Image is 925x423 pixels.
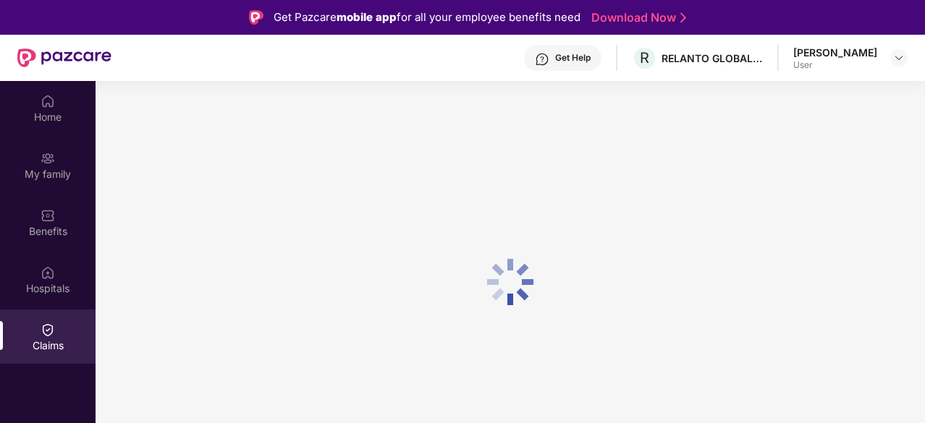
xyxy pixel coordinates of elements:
[662,51,763,65] div: RELANTO GLOBAL PRIVATE LIMITED
[535,52,549,67] img: svg+xml;base64,PHN2ZyBpZD0iSGVscC0zMngzMiIgeG1sbnM9Imh0dHA6Ly93d3cudzMub3JnLzIwMDAvc3ZnIiB3aWR0aD...
[41,322,55,337] img: svg+xml;base64,PHN2ZyBpZD0iQ2xhaW0iIHhtbG5zPSJodHRwOi8vd3d3LnczLm9yZy8yMDAwL3N2ZyIgd2lkdGg9IjIwIi...
[41,265,55,280] img: svg+xml;base64,PHN2ZyBpZD0iSG9zcGl0YWxzIiB4bWxucz0iaHR0cDovL3d3dy53My5vcmcvMjAwMC9zdmciIHdpZHRoPS...
[555,52,591,64] div: Get Help
[337,10,397,24] strong: mobile app
[680,10,686,25] img: Stroke
[640,49,649,67] span: R
[17,48,111,67] img: New Pazcare Logo
[41,94,55,108] img: svg+xml;base64,PHN2ZyBpZD0iSG9tZSIgeG1sbnM9Imh0dHA6Ly93d3cudzMub3JnLzIwMDAvc3ZnIiB3aWR0aD0iMjAiIG...
[41,208,55,223] img: svg+xml;base64,PHN2ZyBpZD0iQmVuZWZpdHMiIHhtbG5zPSJodHRwOi8vd3d3LnczLm9yZy8yMDAwL3N2ZyIgd2lkdGg9Ij...
[793,46,877,59] div: [PERSON_NAME]
[249,10,263,25] img: Logo
[41,151,55,166] img: svg+xml;base64,PHN2ZyB3aWR0aD0iMjAiIGhlaWdodD0iMjAiIHZpZXdCb3g9IjAgMCAyMCAyMCIgZmlsbD0ibm9uZSIgeG...
[591,10,682,25] a: Download Now
[274,9,580,26] div: Get Pazcare for all your employee benefits need
[793,59,877,71] div: User
[893,52,905,64] img: svg+xml;base64,PHN2ZyBpZD0iRHJvcGRvd24tMzJ4MzIiIHhtbG5zPSJodHRwOi8vd3d3LnczLm9yZy8yMDAwL3N2ZyIgd2...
